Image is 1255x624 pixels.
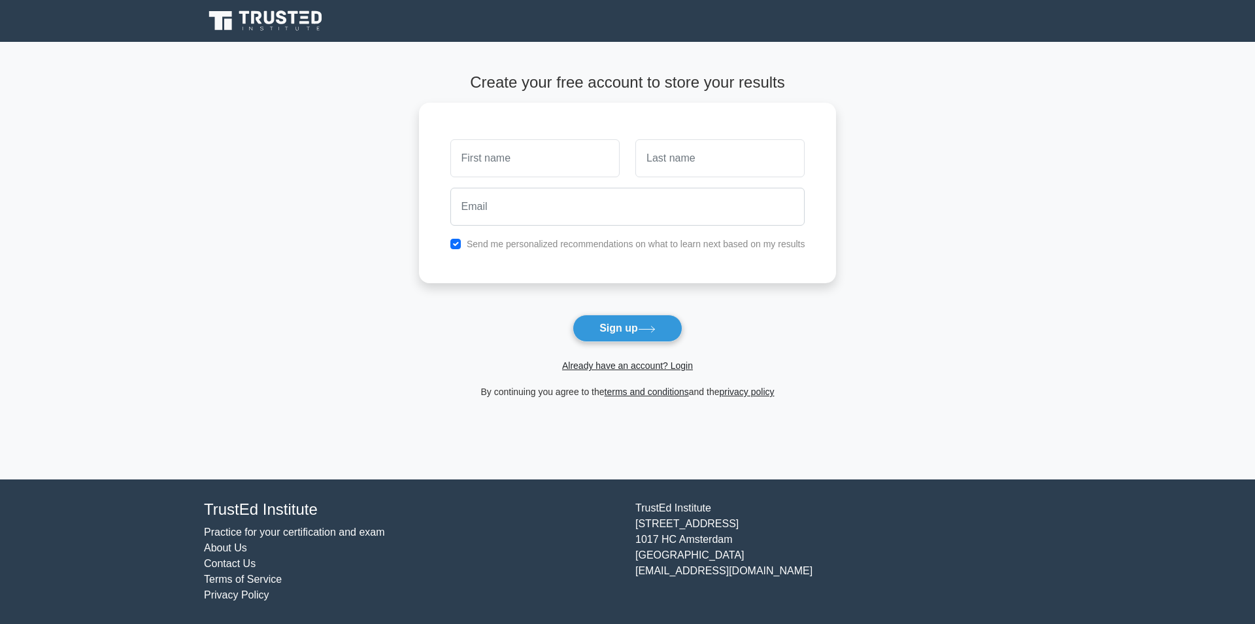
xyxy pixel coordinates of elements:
div: TrustEd Institute [STREET_ADDRESS] 1017 HC Amsterdam [GEOGRAPHIC_DATA] [EMAIL_ADDRESS][DOMAIN_NAME] [627,500,1059,603]
input: Last name [635,139,805,177]
button: Sign up [573,315,682,342]
a: Privacy Policy [204,589,269,600]
a: Practice for your certification and exam [204,527,385,538]
a: Contact Us [204,558,256,569]
a: Terms of Service [204,574,282,585]
input: Email [450,188,805,226]
div: By continuing you agree to the and the [411,384,845,400]
label: Send me personalized recommendations on what to learn next based on my results [467,239,805,249]
input: First name [450,139,620,177]
a: About Us [204,542,247,553]
h4: Create your free account to store your results [419,73,837,92]
a: Already have an account? Login [562,360,693,371]
a: terms and conditions [605,387,689,397]
h4: TrustEd Institute [204,500,620,519]
a: privacy policy [720,387,775,397]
